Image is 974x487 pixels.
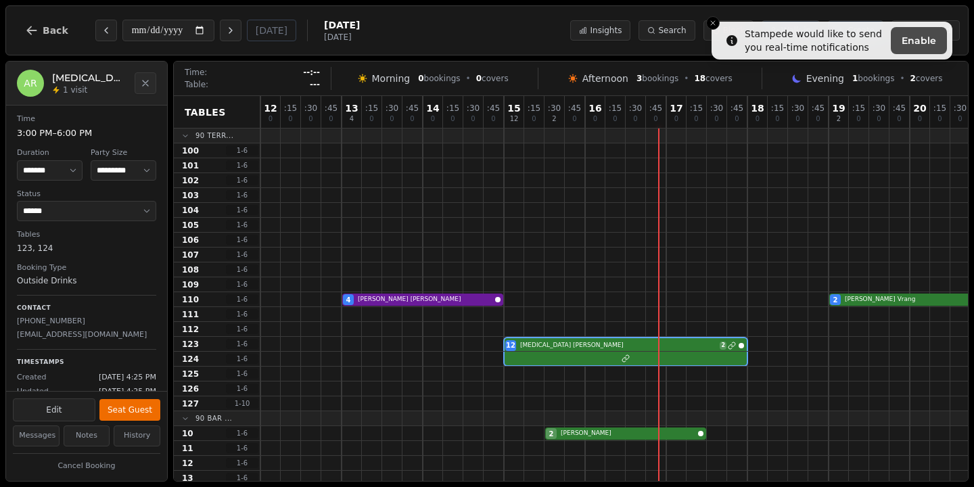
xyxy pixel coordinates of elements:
[806,72,844,85] span: Evening
[182,354,199,365] span: 124
[226,458,258,468] span: 1 - 6
[568,104,581,112] span: : 45
[264,103,277,113] span: 12
[226,264,258,275] span: 1 - 6
[771,104,784,112] span: : 15
[791,104,804,112] span: : 30
[410,116,414,122] span: 0
[446,104,459,112] span: : 15
[639,20,695,41] button: Search
[703,20,753,41] button: Block
[730,104,743,112] span: : 45
[185,79,208,90] span: Table:
[182,428,193,439] span: 10
[832,103,845,113] span: 19
[226,324,258,334] span: 1 - 6
[17,147,83,159] dt: Duration
[345,103,358,113] span: 13
[17,316,156,327] p: [PHONE_NUMBER]
[910,73,943,84] span: covers
[450,116,455,122] span: 0
[653,116,657,122] span: 0
[226,428,258,438] span: 1 - 6
[226,384,258,394] span: 1 - 6
[837,116,841,122] span: 2
[17,386,49,398] span: Updated
[182,235,199,246] span: 106
[17,189,156,200] dt: Status
[633,116,637,122] span: 0
[182,160,199,171] span: 101
[897,116,901,122] span: 0
[856,116,860,122] span: 0
[182,324,199,335] span: 112
[918,116,922,122] span: 0
[135,72,156,94] button: Close
[532,116,536,122] span: 0
[510,116,519,122] span: 12
[365,104,378,112] span: : 15
[17,114,156,125] dt: Time
[582,72,628,85] span: Afternoon
[226,354,258,364] span: 1 - 6
[795,116,799,122] span: 0
[751,103,764,113] span: 18
[182,369,199,379] span: 125
[900,73,904,84] span: •
[182,205,199,216] span: 104
[17,70,44,97] div: AR
[226,175,258,185] span: 1 - 6
[182,264,199,275] span: 108
[13,425,60,446] button: Messages
[226,250,258,260] span: 1 - 6
[358,295,492,304] span: [PERSON_NAME] [PERSON_NAME]
[684,73,689,84] span: •
[17,275,156,287] dd: Outside Drinks
[590,25,622,36] span: Insights
[182,339,199,350] span: 123
[418,73,460,84] span: bookings
[182,175,199,186] span: 102
[17,329,156,341] p: [EMAIL_ADDRESS][DOMAIN_NAME]
[588,103,601,113] span: 16
[466,73,471,84] span: •
[720,342,726,350] span: 2
[548,104,561,112] span: : 30
[17,262,156,274] dt: Booking Type
[877,116,881,122] span: 0
[226,160,258,170] span: 1 - 6
[182,294,199,305] span: 110
[17,358,156,367] p: Timestamps
[706,16,720,30] button: Close toast
[507,103,520,113] span: 15
[690,104,703,112] span: : 15
[182,473,193,484] span: 13
[99,372,156,384] span: [DATE] 4:25 PM
[17,304,156,313] p: Contact
[182,309,199,320] span: 111
[329,116,333,122] span: 0
[891,27,947,54] button: Enable
[910,74,916,83] span: 2
[893,104,906,112] span: : 45
[64,425,110,446] button: Notes
[308,116,312,122] span: 0
[182,384,199,394] span: 126
[390,116,394,122] span: 0
[467,104,480,112] span: : 30
[491,116,495,122] span: 0
[714,116,718,122] span: 0
[552,116,556,122] span: 2
[775,116,779,122] span: 0
[52,71,126,85] h2: [MEDICAL_DATA] [PERSON_NAME]
[17,242,156,254] dd: 123, 124
[593,116,597,122] span: 0
[220,20,241,41] button: Next day
[636,74,642,83] span: 3
[284,104,297,112] span: : 15
[350,116,354,122] span: 4
[226,473,258,483] span: 1 - 6
[852,104,865,112] span: : 15
[226,398,258,409] span: 1 - 10
[185,106,226,119] span: Tables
